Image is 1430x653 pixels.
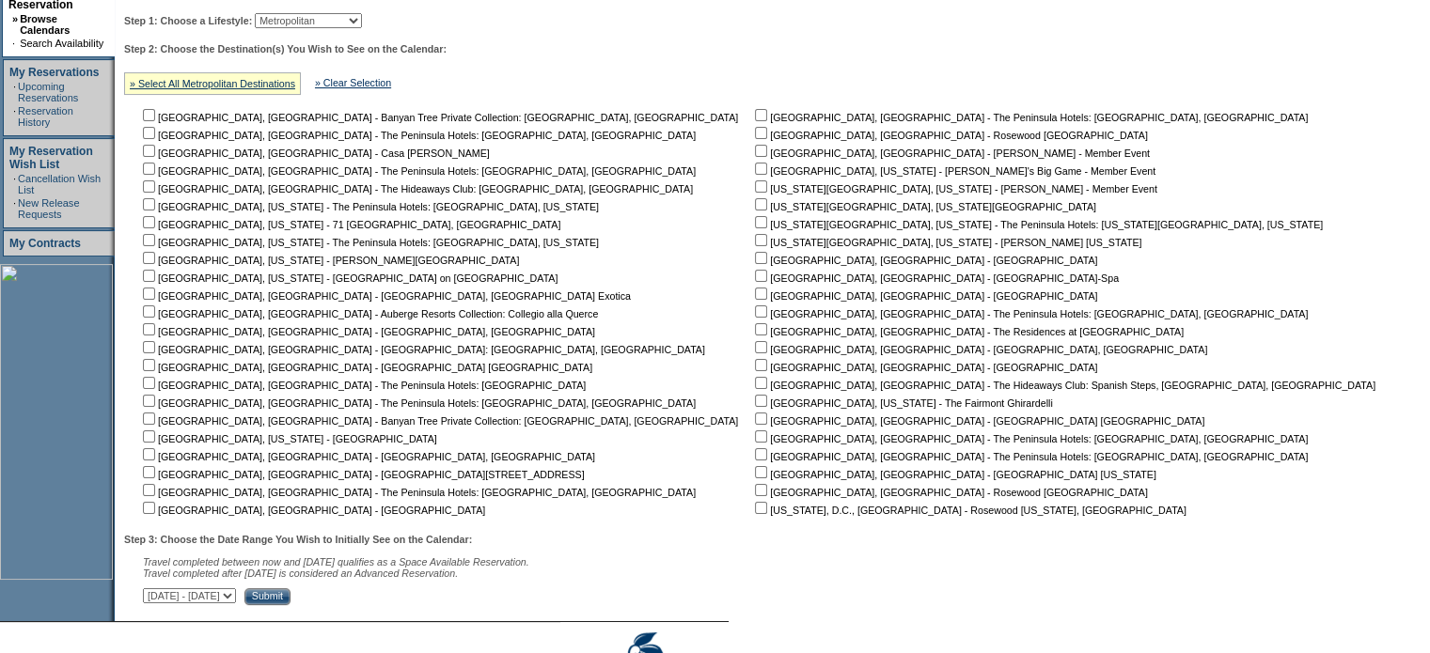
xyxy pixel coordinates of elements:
nobr: [GEOGRAPHIC_DATA], [GEOGRAPHIC_DATA] - Rosewood [GEOGRAPHIC_DATA] [751,130,1147,141]
a: My Reservation Wish List [9,145,93,171]
nobr: Travel completed after [DATE] is considered an Advanced Reservation. [143,567,458,579]
nobr: [GEOGRAPHIC_DATA], [GEOGRAPHIC_DATA] - The Peninsula Hotels: [GEOGRAPHIC_DATA], [GEOGRAPHIC_DATA] [139,165,696,177]
td: · [13,173,16,195]
nobr: [GEOGRAPHIC_DATA], [GEOGRAPHIC_DATA] - Auberge Resorts Collection: Collegio alla Querce [139,308,598,319]
a: My Contracts [9,237,81,250]
nobr: [GEOGRAPHIC_DATA], [GEOGRAPHIC_DATA] - Banyan Tree Private Collection: [GEOGRAPHIC_DATA], [GEOGRA... [139,112,738,123]
b: » [12,13,18,24]
b: Step 2: Choose the Destination(s) You Wish to See on the Calendar: [124,43,447,54]
nobr: [GEOGRAPHIC_DATA], [GEOGRAPHIC_DATA] - [GEOGRAPHIC_DATA] [GEOGRAPHIC_DATA] [751,415,1204,427]
input: Submit [244,588,291,605]
nobr: [GEOGRAPHIC_DATA], [GEOGRAPHIC_DATA] - [GEOGRAPHIC_DATA]: [GEOGRAPHIC_DATA], [GEOGRAPHIC_DATA] [139,344,705,355]
nobr: [GEOGRAPHIC_DATA], [GEOGRAPHIC_DATA] - [GEOGRAPHIC_DATA] [GEOGRAPHIC_DATA] [139,362,592,373]
b: Step 1: Choose a Lifestyle: [124,15,252,26]
nobr: [GEOGRAPHIC_DATA], [US_STATE] - The Peninsula Hotels: [GEOGRAPHIC_DATA], [US_STATE] [139,201,599,212]
a: Reservation History [18,105,73,128]
nobr: [GEOGRAPHIC_DATA], [GEOGRAPHIC_DATA] - The Peninsula Hotels: [GEOGRAPHIC_DATA], [GEOGRAPHIC_DATA] [751,451,1308,462]
nobr: [GEOGRAPHIC_DATA], [GEOGRAPHIC_DATA] - Banyan Tree Private Collection: [GEOGRAPHIC_DATA], [GEOGRA... [139,415,738,427]
nobr: [GEOGRAPHIC_DATA], [GEOGRAPHIC_DATA] - [GEOGRAPHIC_DATA], [GEOGRAPHIC_DATA] [139,326,595,337]
nobr: [GEOGRAPHIC_DATA], [US_STATE] - The Peninsula Hotels: [GEOGRAPHIC_DATA], [US_STATE] [139,237,599,248]
a: Cancellation Wish List [18,173,101,195]
nobr: [GEOGRAPHIC_DATA], [US_STATE] - [GEOGRAPHIC_DATA] on [GEOGRAPHIC_DATA] [139,272,558,284]
nobr: [GEOGRAPHIC_DATA], [GEOGRAPHIC_DATA] - [GEOGRAPHIC_DATA] [139,505,485,516]
nobr: [GEOGRAPHIC_DATA], [GEOGRAPHIC_DATA] - [GEOGRAPHIC_DATA], [GEOGRAPHIC_DATA] [139,451,595,462]
nobr: [US_STATE][GEOGRAPHIC_DATA], [US_STATE][GEOGRAPHIC_DATA] [751,201,1096,212]
td: · [13,105,16,128]
nobr: [GEOGRAPHIC_DATA], [GEOGRAPHIC_DATA] - The Peninsula Hotels: [GEOGRAPHIC_DATA], [GEOGRAPHIC_DATA] [139,130,696,141]
nobr: [GEOGRAPHIC_DATA], [GEOGRAPHIC_DATA] - [GEOGRAPHIC_DATA] [751,290,1097,302]
nobr: [GEOGRAPHIC_DATA], [US_STATE] - 71 [GEOGRAPHIC_DATA], [GEOGRAPHIC_DATA] [139,219,560,230]
a: Upcoming Reservations [18,81,78,103]
nobr: [GEOGRAPHIC_DATA], [GEOGRAPHIC_DATA] - [PERSON_NAME] - Member Event [751,148,1150,159]
nobr: [GEOGRAPHIC_DATA], [GEOGRAPHIC_DATA] - [GEOGRAPHIC_DATA] [751,362,1097,373]
nobr: [GEOGRAPHIC_DATA], [GEOGRAPHIC_DATA] - [GEOGRAPHIC_DATA], [GEOGRAPHIC_DATA] Exotica [139,290,631,302]
a: New Release Requests [18,197,79,220]
nobr: [GEOGRAPHIC_DATA], [GEOGRAPHIC_DATA] - The Hideaways Club: Spanish Steps, [GEOGRAPHIC_DATA], [GEO... [751,380,1375,391]
td: · [12,38,18,49]
nobr: [US_STATE][GEOGRAPHIC_DATA], [US_STATE] - [PERSON_NAME] [US_STATE] [751,237,1141,248]
nobr: [GEOGRAPHIC_DATA], [GEOGRAPHIC_DATA] - The Peninsula Hotels: [GEOGRAPHIC_DATA], [GEOGRAPHIC_DATA] [139,487,696,498]
nobr: [GEOGRAPHIC_DATA], [GEOGRAPHIC_DATA] - The Peninsula Hotels: [GEOGRAPHIC_DATA], [GEOGRAPHIC_DATA] [139,397,696,409]
nobr: [US_STATE][GEOGRAPHIC_DATA], [US_STATE] - The Peninsula Hotels: [US_STATE][GEOGRAPHIC_DATA], [US_... [751,219,1323,230]
nobr: [GEOGRAPHIC_DATA], [GEOGRAPHIC_DATA] - [GEOGRAPHIC_DATA][STREET_ADDRESS] [139,469,585,480]
nobr: [US_STATE][GEOGRAPHIC_DATA], [US_STATE] - [PERSON_NAME] - Member Event [751,183,1157,194]
nobr: [GEOGRAPHIC_DATA], [GEOGRAPHIC_DATA] - The Hideaways Club: [GEOGRAPHIC_DATA], [GEOGRAPHIC_DATA] [139,183,693,194]
nobr: [GEOGRAPHIC_DATA], [GEOGRAPHIC_DATA] - [GEOGRAPHIC_DATA], [GEOGRAPHIC_DATA] [751,344,1207,355]
a: Search Availability [20,38,103,49]
b: Step 3: Choose the Date Range You Wish to Initially See on the Calendar: [124,534,472,545]
nobr: [GEOGRAPHIC_DATA], [GEOGRAPHIC_DATA] - [GEOGRAPHIC_DATA]-Spa [751,272,1119,284]
nobr: [GEOGRAPHIC_DATA], [US_STATE] - [PERSON_NAME]'s Big Game - Member Event [751,165,1155,177]
nobr: [GEOGRAPHIC_DATA], [GEOGRAPHIC_DATA] - Casa [PERSON_NAME] [139,148,490,159]
nobr: [GEOGRAPHIC_DATA], [GEOGRAPHIC_DATA] - [GEOGRAPHIC_DATA] [751,255,1097,266]
span: Travel completed between now and [DATE] qualifies as a Space Available Reservation. [143,556,529,567]
nobr: [GEOGRAPHIC_DATA], [GEOGRAPHIC_DATA] - The Peninsula Hotels: [GEOGRAPHIC_DATA], [GEOGRAPHIC_DATA] [751,308,1308,319]
nobr: [GEOGRAPHIC_DATA], [GEOGRAPHIC_DATA] - The Residences at [GEOGRAPHIC_DATA] [751,326,1184,337]
nobr: [GEOGRAPHIC_DATA], [GEOGRAPHIC_DATA] - [GEOGRAPHIC_DATA] [US_STATE] [751,469,1156,480]
a: » Select All Metropolitan Destinations [130,78,295,89]
nobr: [GEOGRAPHIC_DATA], [GEOGRAPHIC_DATA] - The Peninsula Hotels: [GEOGRAPHIC_DATA], [GEOGRAPHIC_DATA] [751,433,1308,444]
nobr: [GEOGRAPHIC_DATA], [GEOGRAPHIC_DATA] - The Peninsula Hotels: [GEOGRAPHIC_DATA] [139,380,586,391]
a: Browse Calendars [20,13,70,36]
nobr: [GEOGRAPHIC_DATA], [GEOGRAPHIC_DATA] - Rosewood [GEOGRAPHIC_DATA] [751,487,1147,498]
a: My Reservations [9,66,99,79]
td: · [13,81,16,103]
a: » Clear Selection [315,77,391,88]
nobr: [GEOGRAPHIC_DATA], [US_STATE] - The Fairmont Ghirardelli [751,397,1052,409]
nobr: [GEOGRAPHIC_DATA], [GEOGRAPHIC_DATA] - The Peninsula Hotels: [GEOGRAPHIC_DATA], [GEOGRAPHIC_DATA] [751,112,1308,123]
td: · [13,197,16,220]
nobr: [GEOGRAPHIC_DATA], [US_STATE] - [PERSON_NAME][GEOGRAPHIC_DATA] [139,255,519,266]
nobr: [US_STATE], D.C., [GEOGRAPHIC_DATA] - Rosewood [US_STATE], [GEOGRAPHIC_DATA] [751,505,1186,516]
nobr: [GEOGRAPHIC_DATA], [US_STATE] - [GEOGRAPHIC_DATA] [139,433,437,444]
